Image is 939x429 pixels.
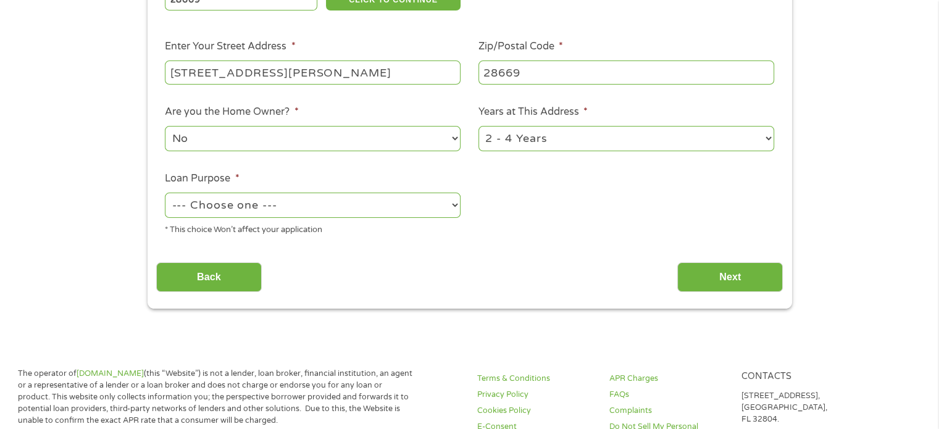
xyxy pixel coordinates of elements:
[609,405,727,417] a: Complaints
[477,405,595,417] a: Cookies Policy
[478,106,588,119] label: Years at This Address
[18,368,414,426] p: The operator of (this “Website”) is not a lender, loan broker, financial institution, an agent or...
[477,373,595,385] a: Terms & Conditions
[741,390,858,425] p: [STREET_ADDRESS], [GEOGRAPHIC_DATA], FL 32804.
[165,220,461,236] div: * This choice Won’t affect your application
[609,373,727,385] a: APR Charges
[77,369,144,378] a: [DOMAIN_NAME]
[477,389,595,401] a: Privacy Policy
[165,106,298,119] label: Are you the Home Owner?
[165,40,295,53] label: Enter Your Street Address
[165,60,461,84] input: 1 Main Street
[165,172,239,185] label: Loan Purpose
[677,262,783,293] input: Next
[609,389,727,401] a: FAQs
[156,262,262,293] input: Back
[741,371,858,383] h4: Contacts
[478,40,563,53] label: Zip/Postal Code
